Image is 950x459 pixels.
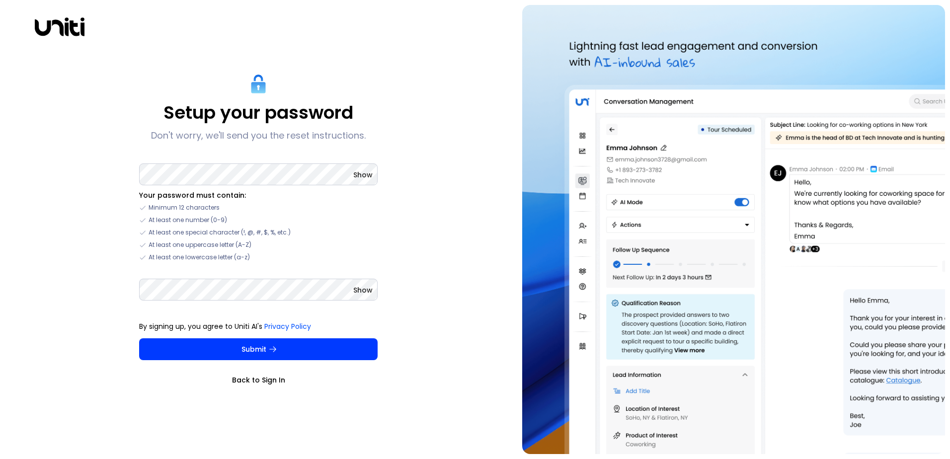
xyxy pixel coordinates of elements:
[264,321,311,331] a: Privacy Policy
[353,285,373,295] button: Show
[163,102,353,124] p: Setup your password
[139,321,378,331] p: By signing up, you agree to Uniti AI's
[522,5,945,454] img: auth-hero.png
[139,190,378,200] li: Your password must contain:
[139,338,378,360] button: Submit
[149,253,250,262] span: At least one lowercase letter (a-z)
[139,375,378,385] a: Back to Sign In
[149,203,220,212] span: Minimum 12 characters
[149,240,251,249] span: At least one uppercase letter (A-Z)
[149,228,291,237] span: At least one special character (!, @, #, $, %, etc.)
[149,216,227,225] span: At least one number (0-9)
[151,130,366,142] p: Don't worry, we'll send you the reset instructions.
[353,170,373,180] button: Show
